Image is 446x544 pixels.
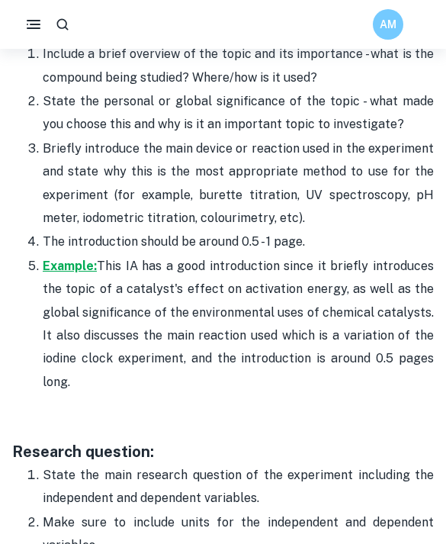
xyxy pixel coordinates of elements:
[373,9,403,40] button: AM
[43,259,97,273] a: Example:
[43,464,434,510] p: State the main research question of the experiment including the independent and dependent variab...
[43,43,434,89] p: Include a brief overview of the topic and its importance - what is the compound being studied? Wh...
[43,137,434,230] p: Briefly introduce the main device or reaction used in the experiment and state why this is the mo...
[12,440,434,463] h3: Research question:
[380,16,397,33] h6: AM
[43,255,434,394] p: This IA has a good introduction since it briefly introduces the topic of a catalyst's effect on a...
[43,230,434,253] p: The introduction should be around 0.5 - 1 page.
[43,90,434,137] p: State the personal or global significance of the topic - what made you choose this and why is it ...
